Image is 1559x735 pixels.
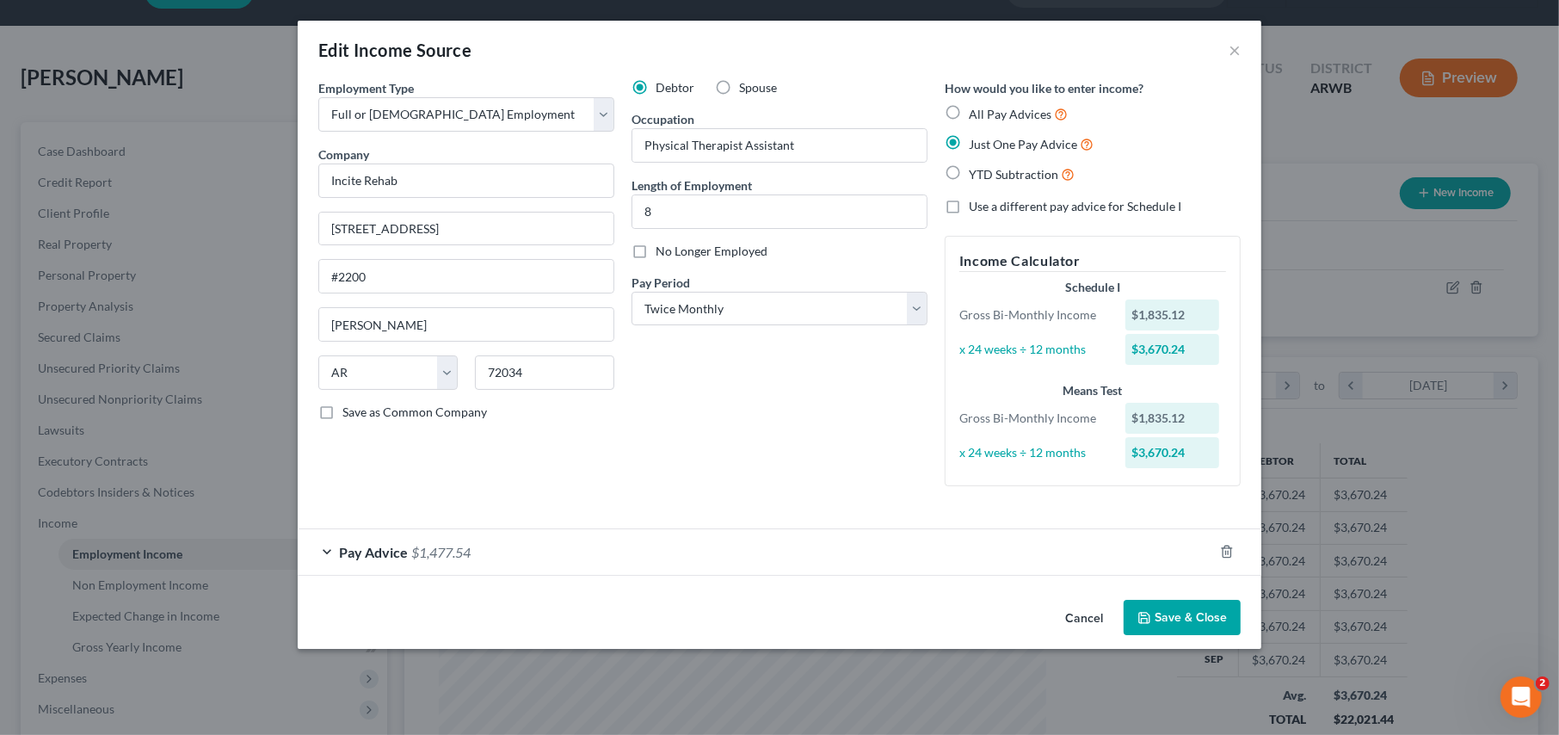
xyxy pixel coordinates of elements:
div: Gross Bi-Monthly Income [951,410,1117,427]
span: YTD Subtraction [969,167,1058,182]
span: Spouse [739,80,777,95]
h5: Income Calculator [959,250,1226,272]
span: Employment Type [318,81,414,96]
button: Cancel [1051,602,1117,636]
div: $1,835.12 [1125,403,1220,434]
span: No Longer Employed [656,244,767,258]
span: Pay Advice [339,544,408,560]
label: Occupation [632,110,694,128]
input: Unit, Suite, etc... [319,260,613,293]
iframe: Intercom live chat [1500,676,1542,718]
div: Gross Bi-Monthly Income [951,306,1117,324]
label: Length of Employment [632,176,752,195]
div: Edit Income Source [318,38,471,62]
div: Schedule I [959,279,1226,296]
input: Search company by name... [318,164,614,198]
div: $3,670.24 [1125,334,1220,365]
input: Enter address... [319,213,613,245]
input: ex: 2 years [632,195,927,228]
button: Save & Close [1124,600,1241,636]
span: Save as Common Company [342,405,487,419]
input: Enter city... [319,308,613,341]
input: Enter zip... [475,355,614,390]
div: $3,670.24 [1125,437,1220,468]
div: $1,835.12 [1125,300,1220,330]
input: -- [632,129,927,162]
span: Company [318,147,369,162]
span: Use a different pay advice for Schedule I [969,199,1181,213]
span: Pay Period [632,275,690,290]
button: × [1229,40,1241,60]
span: $1,477.54 [411,544,471,560]
div: x 24 weeks ÷ 12 months [951,444,1117,461]
span: All Pay Advices [969,107,1051,121]
label: How would you like to enter income? [945,79,1143,97]
span: 2 [1536,676,1550,690]
span: Just One Pay Advice [969,137,1077,151]
div: Means Test [959,382,1226,399]
div: x 24 weeks ÷ 12 months [951,341,1117,358]
span: Debtor [656,80,694,95]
